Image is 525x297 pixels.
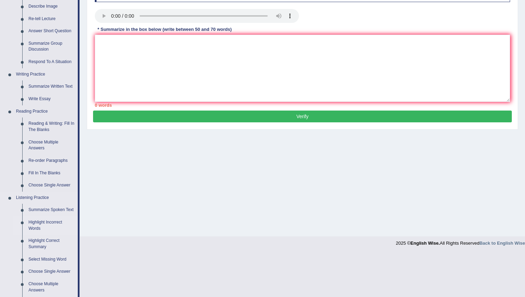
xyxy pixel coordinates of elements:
[25,25,78,37] a: Answer Short Question
[25,265,78,278] a: Choose Single Answer
[25,0,78,13] a: Describe Image
[25,204,78,216] a: Summarize Spoken Text
[480,241,525,246] a: Back to English Wise
[25,117,78,136] a: Reading & Writing: Fill In The Blanks
[25,216,78,235] a: Highlight Incorrect Words
[25,179,78,192] a: Choose Single Answer
[25,155,78,167] a: Re-order Paragraphs
[25,37,78,56] a: Summarize Group Discussion
[396,236,525,246] div: 2025 © All Rights Reserved
[13,68,78,81] a: Writing Practice
[93,111,512,122] button: Verify
[95,102,510,108] div: 0 words
[25,136,78,155] a: Choose Multiple Answers
[13,192,78,204] a: Listening Practice
[410,241,440,246] strong: English Wise.
[25,253,78,266] a: Select Missing Word
[25,13,78,25] a: Re-tell Lecture
[25,56,78,68] a: Respond To A Situation
[25,235,78,253] a: Highlight Correct Summary
[25,278,78,296] a: Choose Multiple Answers
[25,80,78,93] a: Summarize Written Text
[95,26,234,33] div: * Summarize in the box below (write between 50 and 70 words)
[25,93,78,105] a: Write Essay
[25,167,78,180] a: Fill In The Blanks
[13,105,78,118] a: Reading Practice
